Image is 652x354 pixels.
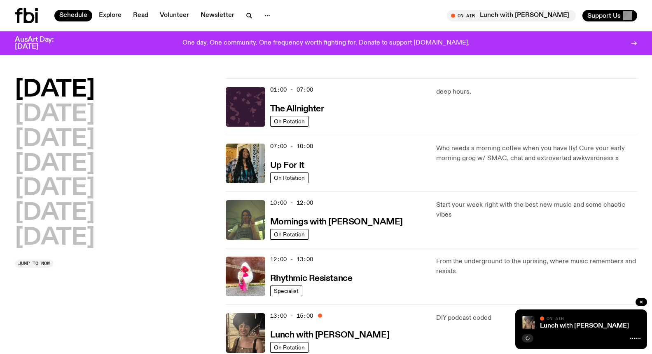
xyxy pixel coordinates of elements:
button: [DATE] [15,153,95,176]
h3: The Allnighter [270,105,324,113]
span: 10:00 - 12:00 [270,199,313,207]
span: On Rotation [274,118,305,124]
span: Jump to now [18,261,50,266]
h3: Up For It [270,161,304,170]
a: Volunteer [155,10,194,21]
button: [DATE] [15,177,95,200]
span: On Rotation [274,344,305,350]
h3: Lunch with [PERSON_NAME] [270,331,389,340]
span: 12:00 - 13:00 [270,255,313,263]
a: Lunch with [PERSON_NAME] [270,329,389,340]
a: Specialist [270,286,302,296]
a: On Rotation [270,229,308,240]
a: Newsletter [196,10,239,21]
a: On Rotation [270,116,308,127]
p: DIY podcast coded [436,313,637,323]
img: Jim Kretschmer in a really cute outfit with cute braids, standing on a train holding up a peace s... [226,200,265,240]
span: Specialist [274,288,299,294]
a: On Rotation [270,172,308,183]
p: Start your week right with the best new music and some chaotic vibes [436,200,637,220]
button: [DATE] [15,128,95,151]
a: The Allnighter [270,103,324,113]
button: [DATE] [15,103,95,126]
button: [DATE] [15,227,95,250]
img: Ify - a Brown Skin girl with black braided twists, looking up to the side with her tongue stickin... [226,144,265,183]
h3: AusArt Day: [DATE] [15,36,68,50]
a: Rhythmic Resistance [270,273,353,283]
span: Support Us [587,12,621,19]
button: On AirLunch with [PERSON_NAME] [447,10,576,21]
a: On Rotation [270,342,308,353]
a: Schedule [54,10,92,21]
span: On Rotation [274,231,305,237]
p: deep hours. [436,87,637,97]
button: [DATE] [15,78,95,101]
span: On Rotation [274,175,305,181]
button: [DATE] [15,202,95,225]
span: On Air [547,316,564,321]
a: Read [128,10,153,21]
span: 01:00 - 07:00 [270,86,313,94]
h3: Mornings with [PERSON_NAME] [270,218,403,227]
a: Lunch with [PERSON_NAME] [540,323,629,329]
span: 07:00 - 10:00 [270,142,313,150]
button: Support Us [582,10,637,21]
button: Jump to now [15,260,53,268]
a: Up For It [270,160,304,170]
p: From the underground to the uprising, where music remembers and resists [436,257,637,276]
p: Who needs a morning coffee when you have Ify! Cure your early morning grog w/ SMAC, chat and extr... [436,144,637,163]
a: Explore [94,10,126,21]
span: 13:00 - 15:00 [270,312,313,320]
p: One day. One community. One frequency worth fighting for. Donate to support [DOMAIN_NAME]. [182,40,470,47]
h3: Rhythmic Resistance [270,274,353,283]
img: Attu crouches on gravel in front of a brown wall. They are wearing a white fur coat with a hood, ... [226,257,265,296]
a: Mornings with [PERSON_NAME] [270,216,403,227]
